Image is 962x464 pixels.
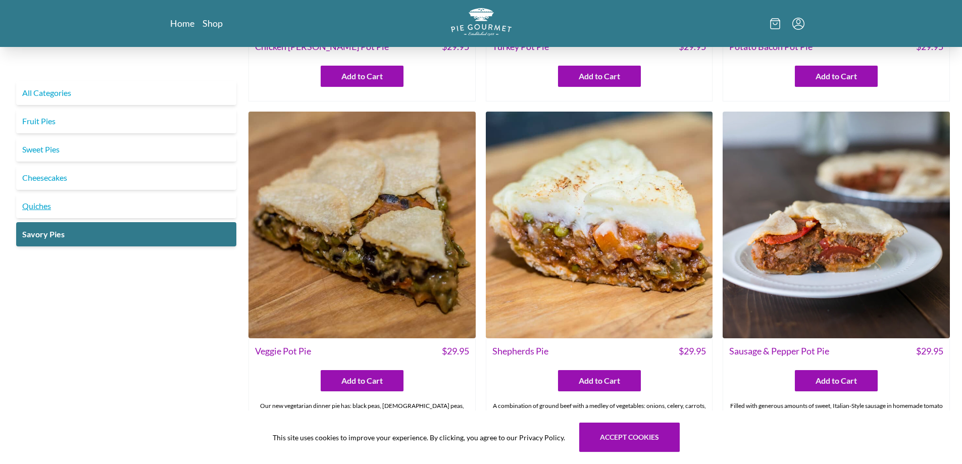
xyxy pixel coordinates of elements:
a: Logo [451,8,512,39]
div: Filled with generous amounts of sweet, Italian-Style sausage in homemade tomato sauce flavored wi... [723,397,949,442]
span: Add to Cart [816,375,857,387]
button: Add to Cart [321,370,403,391]
img: Sausage & Pepper Pot Pie [723,112,950,339]
a: Quiches [16,194,236,218]
a: Fruit Pies [16,109,236,133]
button: Add to Cart [321,66,403,87]
span: Veggie Pot Pie [255,344,311,358]
span: $ 29.95 [679,344,706,358]
div: Our new vegetarian dinner pie has: black peas, [DEMOGRAPHIC_DATA] peas, peas, green beans, carrot... [249,397,475,424]
span: Add to Cart [579,70,620,82]
span: Add to Cart [816,70,857,82]
span: This site uses cookies to improve your experience. By clicking, you agree to our Privacy Policy. [273,432,565,443]
span: Add to Cart [579,375,620,387]
img: logo [451,8,512,36]
button: Accept cookies [579,423,680,452]
span: Sausage & Pepper Pot Pie [729,344,829,358]
span: Shepherds Pie [492,344,548,358]
a: All Categories [16,81,236,105]
div: A combination of ground beef with a medley of vegetables: onions, celery, carrots, peas, and toma... [486,397,713,433]
button: Menu [792,18,804,30]
button: Add to Cart [558,370,641,391]
a: Sweet Pies [16,137,236,162]
img: Veggie Pot Pie [248,112,476,339]
span: Add to Cart [341,70,383,82]
span: $ 29.95 [442,344,469,358]
button: Add to Cart [795,66,878,87]
a: Cheesecakes [16,166,236,190]
button: Add to Cart [795,370,878,391]
img: Shepherds Pie [486,112,713,339]
span: $ 29.95 [916,344,943,358]
span: Add to Cart [341,375,383,387]
a: Shop [202,17,223,29]
a: Savory Pies [16,222,236,246]
a: Home [170,17,194,29]
button: Add to Cart [558,66,641,87]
